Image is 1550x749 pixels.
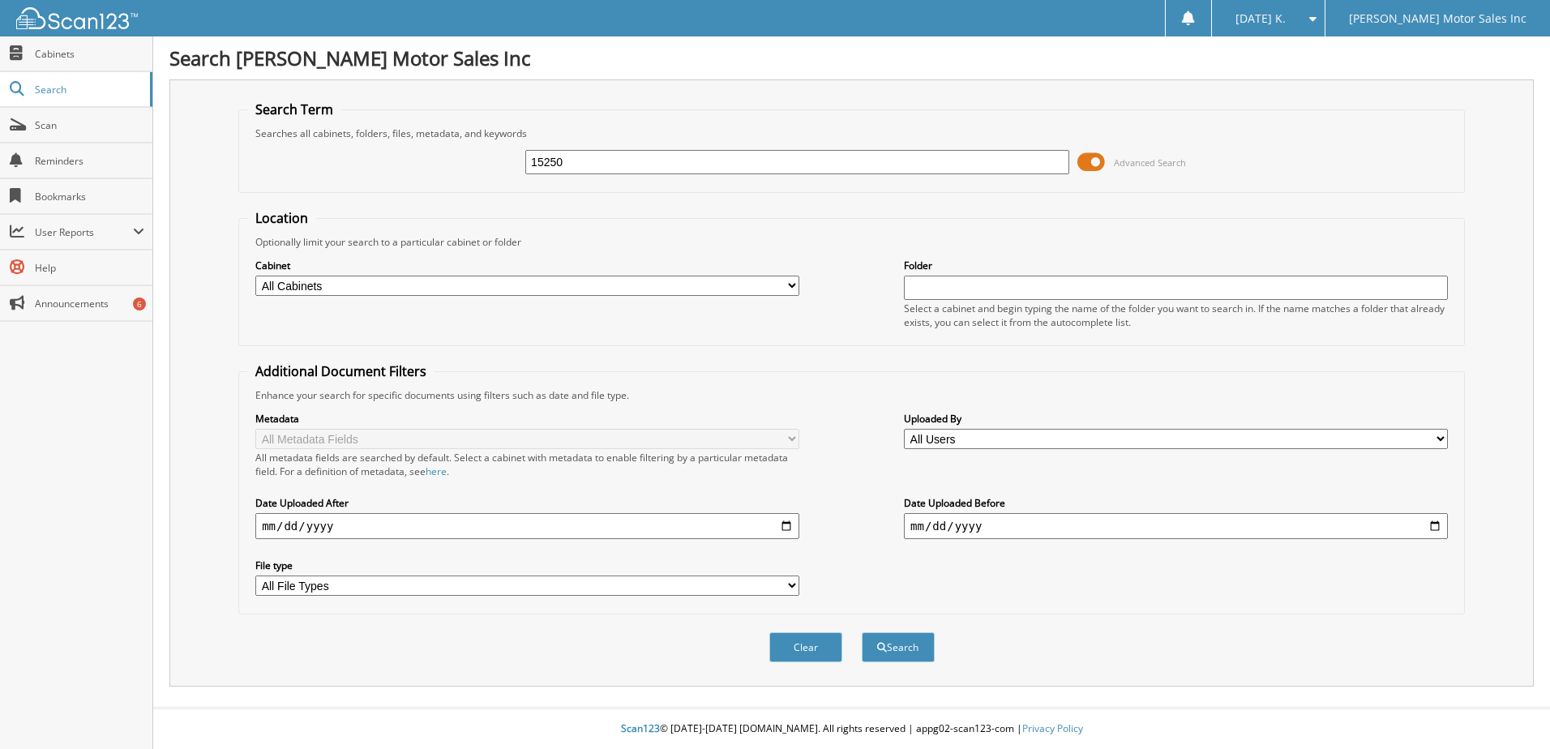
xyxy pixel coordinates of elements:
div: 6 [133,297,146,310]
div: Optionally limit your search to a particular cabinet or folder [247,235,1456,249]
input: end [904,513,1448,539]
button: Search [862,632,935,662]
input: start [255,513,799,539]
legend: Location [247,209,316,227]
span: Cabinets [35,47,144,61]
span: Announcements [35,297,144,310]
a: here [426,464,447,478]
div: All metadata fields are searched by default. Select a cabinet with metadata to enable filtering b... [255,451,799,478]
legend: Search Term [247,101,341,118]
img: scan123-logo-white.svg [16,7,138,29]
span: Reminders [35,154,144,168]
div: © [DATE]-[DATE] [DOMAIN_NAME]. All rights reserved | appg02-scan123-com | [153,709,1550,749]
div: Enhance your search for specific documents using filters such as date and file type. [247,388,1456,402]
span: Scan123 [621,721,660,735]
h1: Search [PERSON_NAME] Motor Sales Inc [169,45,1534,71]
a: Privacy Policy [1022,721,1083,735]
span: User Reports [35,225,133,239]
div: Searches all cabinets, folders, files, metadata, and keywords [247,126,1456,140]
span: [PERSON_NAME] Motor Sales Inc [1349,14,1526,24]
iframe: Chat Widget [1469,671,1550,749]
span: Bookmarks [35,190,144,203]
span: Help [35,261,144,275]
label: Metadata [255,412,799,426]
label: Date Uploaded Before [904,496,1448,510]
label: Folder [904,259,1448,272]
span: Search [35,83,142,96]
div: Select a cabinet and begin typing the name of the folder you want to search in. If the name match... [904,302,1448,329]
span: [DATE] K. [1235,14,1286,24]
label: Cabinet [255,259,799,272]
span: Advanced Search [1114,156,1186,169]
label: File type [255,559,799,572]
button: Clear [769,632,842,662]
label: Uploaded By [904,412,1448,426]
span: Scan [35,118,144,132]
legend: Additional Document Filters [247,362,435,380]
label: Date Uploaded After [255,496,799,510]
